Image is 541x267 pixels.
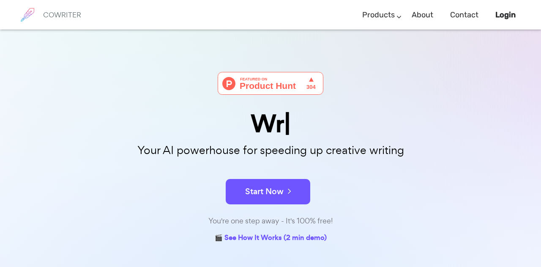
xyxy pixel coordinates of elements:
a: Products [362,3,395,28]
a: Login [495,3,516,28]
p: Your AI powerhouse for speeding up creative writing [59,141,482,160]
a: Contact [450,3,478,28]
b: Login [495,10,516,19]
a: About [412,3,433,28]
div: Wr [59,112,482,136]
div: You're one step away - It's 100% free! [59,215,482,227]
button: Start Now [226,179,310,204]
h6: COWRITER [43,11,81,19]
img: brand logo [17,4,38,25]
a: 🎬 See How It Works (2 min demo) [215,232,327,245]
img: Cowriter - Your AI buddy for speeding up creative writing | Product Hunt [218,72,323,95]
